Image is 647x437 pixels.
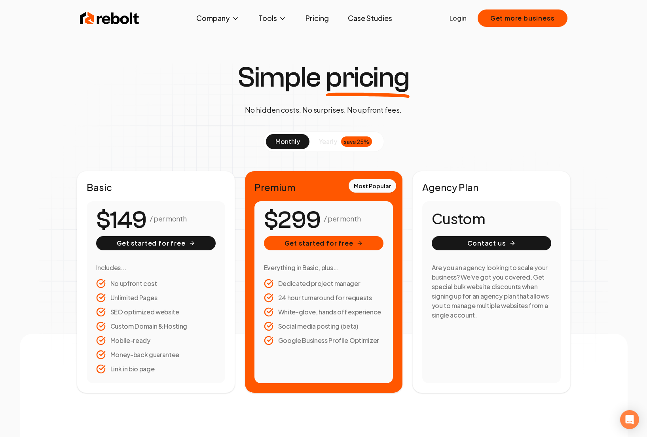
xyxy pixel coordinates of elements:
[264,263,383,272] h3: Everything in Basic, plus...
[309,134,381,149] button: yearlysave 25%
[275,137,300,146] span: monthly
[432,236,551,250] button: Contact us
[341,136,372,147] div: save 25%
[96,236,216,250] button: Get started for free
[245,104,402,115] p: No hidden costs. No surprises. No upfront fees.
[96,202,146,238] number-flow-react: $149
[620,410,639,429] div: Open Intercom Messenger
[450,13,467,23] a: Login
[264,336,383,345] li: Google Business Profile Optimizer
[326,63,410,92] span: pricing
[87,181,225,193] h2: Basic
[264,322,383,331] li: Social media posting (beta)
[349,179,396,193] div: Most Popular
[96,263,216,272] h3: Includes...
[264,293,383,303] li: 24 hour turnaround for requests
[80,10,139,26] img: Rebolt Logo
[96,279,216,288] li: No upfront cost
[96,364,216,374] li: Link in bio page
[319,137,337,146] span: yearly
[299,10,335,26] a: Pricing
[478,9,567,27] button: Get more business
[422,181,561,193] h2: Agency Plan
[342,10,398,26] a: Case Studies
[264,307,383,317] li: White-glove, hands off experience
[432,211,551,227] h1: Custom
[432,263,551,320] h3: Are you an agency looking to scale your business? We've got you covered. Get special bulk website...
[96,307,216,317] li: SEO optimized website
[254,181,393,193] h2: Premium
[96,350,216,359] li: Money-back guarantee
[324,213,360,224] p: / per month
[96,336,216,345] li: Mobile-ready
[190,10,246,26] button: Company
[264,236,383,250] button: Get started for free
[266,134,309,149] button: monthly
[150,213,186,224] p: / per month
[96,293,216,303] li: Unlimited Pages
[237,63,410,92] h1: Simple
[96,322,216,331] li: Custom Domain & Hosting
[264,202,321,238] number-flow-react: $299
[264,279,383,288] li: Dedicated project manager
[252,10,293,26] button: Tools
